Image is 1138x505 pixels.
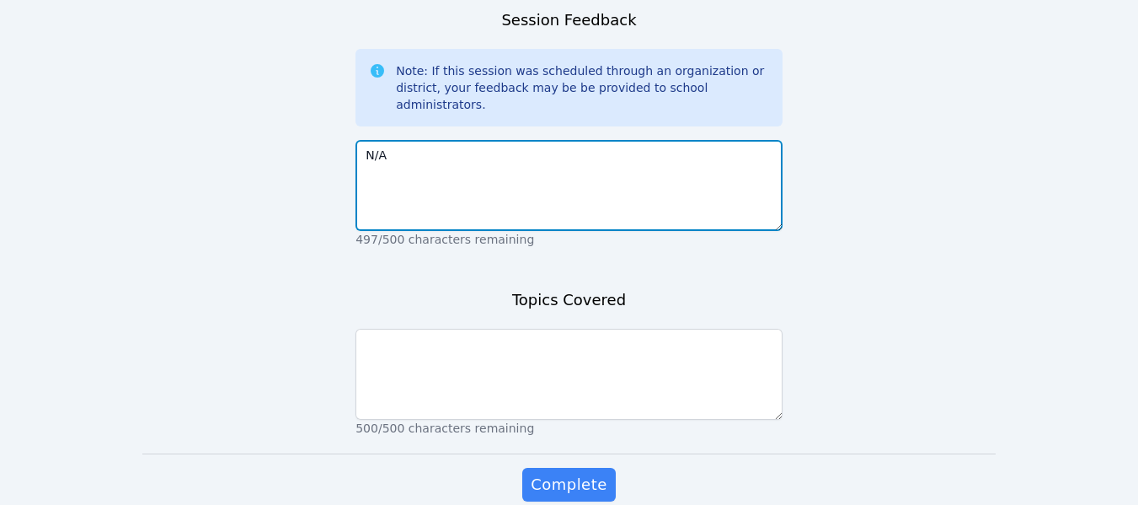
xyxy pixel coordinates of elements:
[355,140,783,231] textarea: N/A
[501,8,636,32] h3: Session Feedback
[355,231,783,248] p: 497/500 characters remaining
[355,420,783,437] p: 500/500 characters remaining
[512,288,626,312] h3: Topics Covered
[531,473,606,497] span: Complete
[522,468,615,502] button: Complete
[396,62,769,113] div: Note: If this session was scheduled through an organization or district, your feedback may be be ...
